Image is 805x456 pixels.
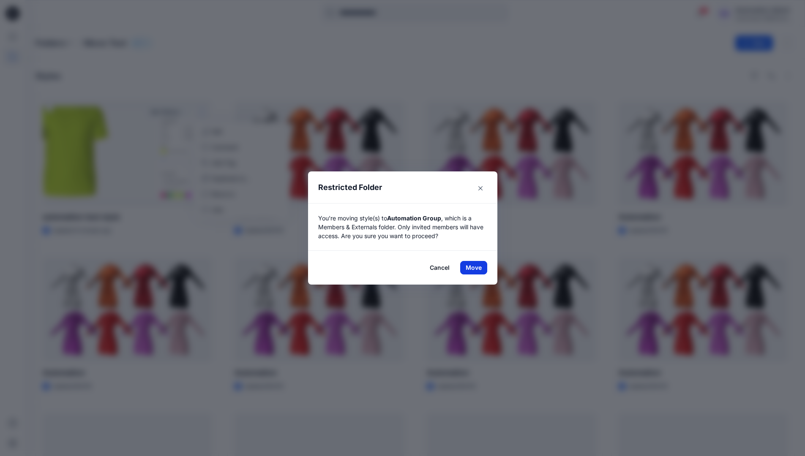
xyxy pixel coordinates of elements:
[308,171,488,203] header: Restricted Folder
[424,261,455,274] button: Cancel
[474,182,487,195] button: Close
[460,261,487,274] button: Move
[318,214,487,240] p: You're moving style(s) to , which is a Members & Externals folder. Only invited members will have...
[387,214,441,222] strong: Automation Group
